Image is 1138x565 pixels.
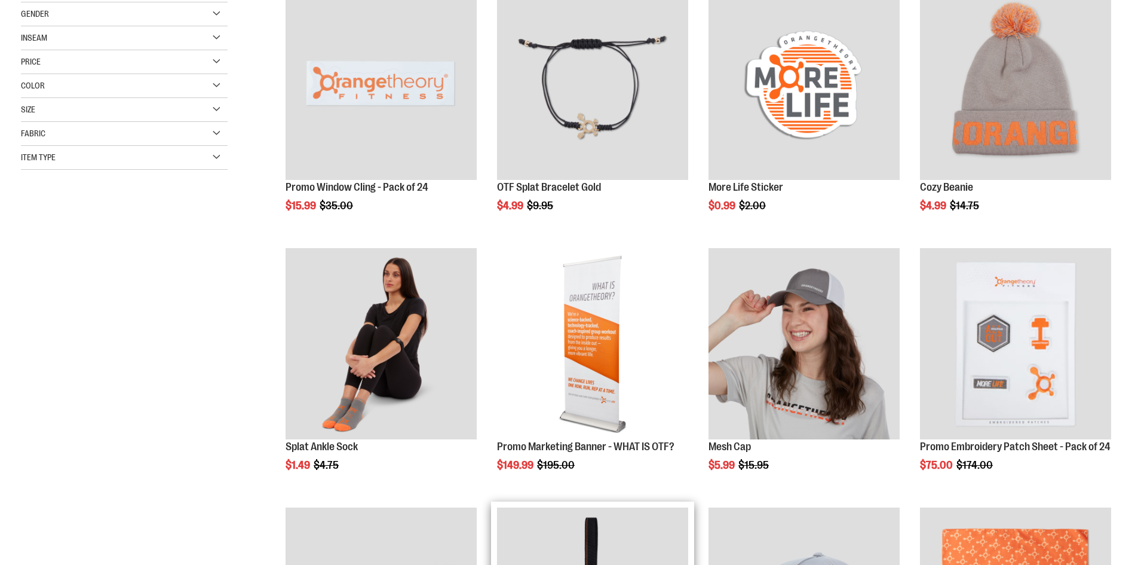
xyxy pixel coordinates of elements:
[708,248,900,439] img: Product image for Orangetheory Mesh Cap
[920,248,1111,441] a: Product image for Embroidery Patch Sheet - Pack of 24
[497,248,688,441] a: Product image for WHAT IS OTF? MARKETING BANNER
[21,57,41,66] span: Price
[920,181,973,193] a: Cozy Beanie
[920,459,955,471] span: $75.00
[703,242,906,502] div: product
[21,9,49,19] span: Gender
[491,242,694,502] div: product
[286,181,428,193] a: Promo Window Cling - Pack of 24
[286,248,477,439] img: Product image for Splat Ankle Sock
[739,200,768,212] span: $2.00
[920,200,948,212] span: $4.99
[708,441,751,453] a: Mesh Cap
[286,459,312,471] span: $1.49
[527,200,555,212] span: $9.95
[320,200,355,212] span: $35.00
[950,200,981,212] span: $14.75
[280,242,483,502] div: product
[497,459,535,471] span: $149.99
[21,129,45,138] span: Fabric
[21,81,45,90] span: Color
[21,105,35,114] span: Size
[738,459,771,471] span: $15.95
[956,459,995,471] span: $174.00
[537,459,576,471] span: $195.00
[708,200,737,212] span: $0.99
[286,441,358,453] a: Splat Ankle Sock
[21,152,56,162] span: Item Type
[21,33,47,42] span: Inseam
[497,181,601,193] a: OTF Splat Bracelet Gold
[708,181,783,193] a: More Life Sticker
[286,200,318,212] span: $15.99
[286,248,477,441] a: Product image for Splat Ankle Sock
[497,441,674,453] a: Promo Marketing Banner - WHAT IS OTF?
[914,242,1117,502] div: product
[497,248,688,439] img: Product image for WHAT IS OTF? MARKETING BANNER
[920,441,1111,453] a: Promo Embroidery Patch Sheet - Pack of 24
[920,248,1111,439] img: Product image for Embroidery Patch Sheet - Pack of 24
[708,459,737,471] span: $5.99
[708,248,900,441] a: Product image for Orangetheory Mesh Cap
[314,459,341,471] span: $4.75
[497,200,525,212] span: $4.99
